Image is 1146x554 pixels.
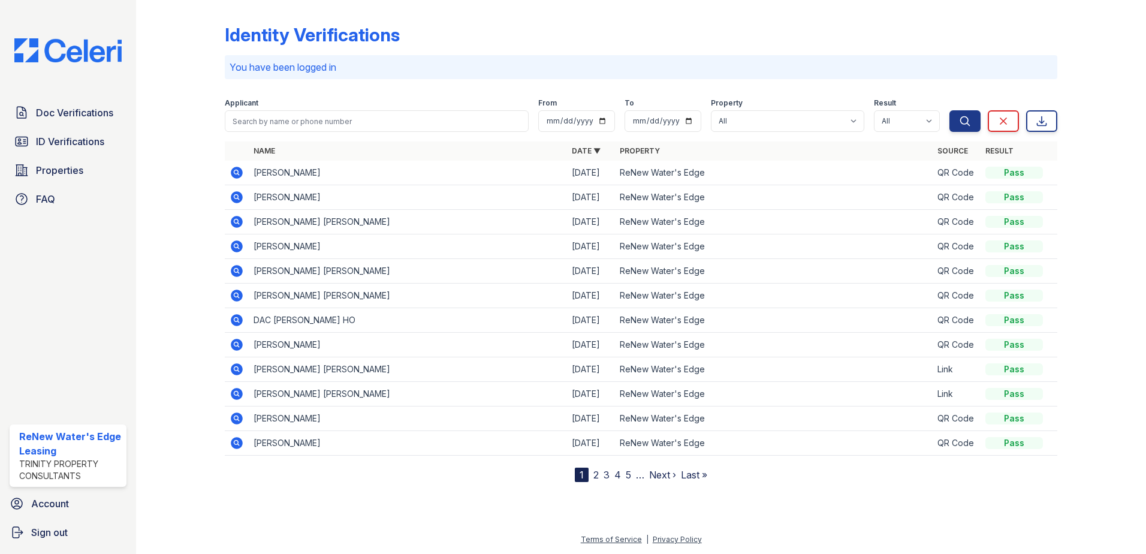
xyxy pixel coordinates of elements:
[615,210,933,234] td: ReNew Water's Edge
[615,308,933,333] td: ReNew Water's Edge
[593,469,599,481] a: 2
[10,130,126,153] a: ID Verifications
[567,407,615,431] td: [DATE]
[985,363,1043,375] div: Pass
[19,429,122,458] div: ReNew Water's Edge Leasing
[604,469,610,481] a: 3
[625,98,634,108] label: To
[933,308,981,333] td: QR Code
[249,210,567,234] td: [PERSON_NAME] [PERSON_NAME]
[254,146,275,155] a: Name
[36,106,113,120] span: Doc Verifications
[933,357,981,382] td: Link
[567,284,615,308] td: [DATE]
[249,333,567,357] td: [PERSON_NAME]
[19,458,122,482] div: Trinity Property Consultants
[10,187,126,211] a: FAQ
[615,161,933,185] td: ReNew Water's Edge
[985,437,1043,449] div: Pass
[10,158,126,182] a: Properties
[230,60,1052,74] p: You have been logged in
[933,161,981,185] td: QR Code
[933,284,981,308] td: QR Code
[249,382,567,407] td: [PERSON_NAME] [PERSON_NAME]
[5,492,131,516] a: Account
[933,259,981,284] td: QR Code
[225,98,258,108] label: Applicant
[937,146,968,155] a: Source
[933,333,981,357] td: QR Code
[225,24,400,46] div: Identity Verifications
[615,333,933,357] td: ReNew Water's Edge
[985,265,1043,277] div: Pass
[31,496,69,511] span: Account
[681,469,707,481] a: Last »
[249,234,567,259] td: [PERSON_NAME]
[31,525,68,540] span: Sign out
[636,468,644,482] span: …
[649,469,676,481] a: Next ›
[567,431,615,456] td: [DATE]
[36,134,104,149] span: ID Verifications
[249,284,567,308] td: [PERSON_NAME] [PERSON_NAME]
[567,161,615,185] td: [DATE]
[225,110,529,132] input: Search by name or phone number
[5,38,131,62] img: CE_Logo_Blue-a8612792a0a2168367f1c8372b55b34899dd931a85d93a1a3d3e32e68fde9ad4.png
[249,185,567,210] td: [PERSON_NAME]
[567,308,615,333] td: [DATE]
[581,535,642,544] a: Terms of Service
[567,185,615,210] td: [DATE]
[36,192,55,206] span: FAQ
[985,240,1043,252] div: Pass
[5,520,131,544] a: Sign out
[614,469,621,481] a: 4
[626,469,631,481] a: 5
[249,431,567,456] td: [PERSON_NAME]
[615,431,933,456] td: ReNew Water's Edge
[10,101,126,125] a: Doc Verifications
[615,357,933,382] td: ReNew Water's Edge
[567,333,615,357] td: [DATE]
[933,210,981,234] td: QR Code
[249,161,567,185] td: [PERSON_NAME]
[985,146,1014,155] a: Result
[567,259,615,284] td: [DATE]
[933,234,981,259] td: QR Code
[1096,506,1134,542] iframe: chat widget
[567,234,615,259] td: [DATE]
[933,407,981,431] td: QR Code
[933,431,981,456] td: QR Code
[985,290,1043,302] div: Pass
[615,185,933,210] td: ReNew Water's Edge
[985,413,1043,424] div: Pass
[653,535,702,544] a: Privacy Policy
[985,191,1043,203] div: Pass
[567,210,615,234] td: [DATE]
[933,382,981,407] td: Link
[615,234,933,259] td: ReNew Water's Edge
[249,308,567,333] td: DAC [PERSON_NAME] HO
[985,388,1043,400] div: Pass
[575,468,589,482] div: 1
[249,357,567,382] td: [PERSON_NAME] [PERSON_NAME]
[567,382,615,407] td: [DATE]
[711,98,743,108] label: Property
[985,314,1043,326] div: Pass
[615,259,933,284] td: ReNew Water's Edge
[249,407,567,431] td: [PERSON_NAME]
[874,98,896,108] label: Result
[249,259,567,284] td: [PERSON_NAME] [PERSON_NAME]
[646,535,649,544] div: |
[620,146,660,155] a: Property
[567,357,615,382] td: [DATE]
[615,407,933,431] td: ReNew Water's Edge
[615,382,933,407] td: ReNew Water's Edge
[985,167,1043,179] div: Pass
[538,98,557,108] label: From
[615,284,933,308] td: ReNew Water's Edge
[36,163,83,177] span: Properties
[572,146,601,155] a: Date ▼
[985,339,1043,351] div: Pass
[933,185,981,210] td: QR Code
